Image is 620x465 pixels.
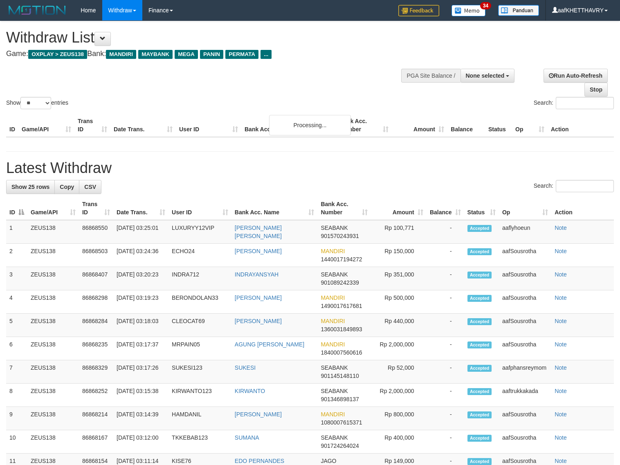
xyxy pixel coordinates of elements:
[555,318,567,324] a: Note
[138,50,173,59] span: MAYBANK
[113,337,168,360] td: [DATE] 03:17:37
[467,225,492,232] span: Accepted
[427,360,464,384] td: -
[113,314,168,337] td: [DATE] 03:18:03
[84,184,96,190] span: CSV
[480,2,491,9] span: 34
[79,314,113,337] td: 86868284
[321,303,362,309] span: Copy 1490017617681 to clipboard
[113,267,168,290] td: [DATE] 03:20:23
[79,267,113,290] td: 86868407
[235,458,284,464] a: EDO PERNANDES
[427,314,464,337] td: -
[321,326,362,332] span: Copy 1360031849893 to clipboard
[498,5,539,16] img: panduan.png
[321,279,359,286] span: Copy 901089242339 to clipboard
[392,114,447,137] th: Amount
[467,272,492,279] span: Accepted
[321,256,362,263] span: Copy 1440017194272 to clipboard
[427,244,464,267] td: -
[106,50,136,59] span: MANDIRI
[461,69,515,83] button: None selected
[11,184,49,190] span: Show 25 rows
[6,407,27,430] td: 9
[321,318,345,324] span: MANDIRI
[464,197,499,220] th: Status: activate to sort column ascending
[555,458,567,464] a: Note
[447,114,485,137] th: Balance
[235,294,282,301] a: [PERSON_NAME]
[512,114,548,137] th: Op
[499,407,551,430] td: aafSousrotha
[235,434,259,441] a: SUMANA
[231,197,318,220] th: Bank Acc. Name: activate to sort column ascending
[499,430,551,454] td: aafSousrotha
[79,220,113,244] td: 86868550
[371,430,426,454] td: Rp 400,000
[467,365,492,372] span: Accepted
[534,97,614,109] label: Search:
[168,337,231,360] td: MRPAIN05
[427,430,464,454] td: -
[371,360,426,384] td: Rp 52,000
[60,184,74,190] span: Copy
[6,4,68,16] img: MOTION_logo.png
[79,407,113,430] td: 86868214
[175,50,198,59] span: MEGA
[6,29,405,46] h1: Withdraw List
[467,388,492,395] span: Accepted
[321,419,362,426] span: Copy 1080007615371 to clipboard
[27,244,79,267] td: ZEUS138
[168,430,231,454] td: TKKEBAB123
[79,360,113,384] td: 86868329
[555,434,567,441] a: Note
[427,384,464,407] td: -
[499,197,551,220] th: Op: activate to sort column ascending
[321,233,359,239] span: Copy 901570243931 to clipboard
[6,314,27,337] td: 5
[499,290,551,314] td: aafSousrotha
[168,267,231,290] td: INDRA712
[27,314,79,337] td: ZEUS138
[427,290,464,314] td: -
[113,384,168,407] td: [DATE] 03:15:38
[200,50,223,59] span: PANIN
[555,271,567,278] a: Note
[79,290,113,314] td: 86868298
[321,443,359,449] span: Copy 901724264024 to clipboard
[79,337,113,360] td: 86868235
[485,114,512,137] th: Status
[113,360,168,384] td: [DATE] 03:17:26
[6,360,27,384] td: 7
[168,290,231,314] td: BERONDOLAN33
[371,197,426,220] th: Amount: activate to sort column ascending
[321,341,345,348] span: MANDIRI
[371,407,426,430] td: Rp 800,000
[321,364,348,371] span: SEABANK
[18,114,74,137] th: Game/API
[113,197,168,220] th: Date Trans.: activate to sort column ascending
[168,314,231,337] td: CLEOCAT69
[467,295,492,302] span: Accepted
[371,267,426,290] td: Rp 351,000
[555,364,567,371] a: Note
[27,197,79,220] th: Game/API: activate to sort column ascending
[6,430,27,454] td: 10
[113,290,168,314] td: [DATE] 03:19:23
[6,290,27,314] td: 4
[261,50,272,59] span: ...
[371,337,426,360] td: Rp 2,000,000
[168,407,231,430] td: HAMDANIL
[321,271,348,278] span: SEABANK
[321,434,348,441] span: SEABANK
[466,72,505,79] span: None selected
[427,267,464,290] td: -
[28,50,87,59] span: OXPLAY > ZEUS138
[555,341,567,348] a: Note
[6,180,55,194] a: Show 25 rows
[336,114,392,137] th: Bank Acc. Number
[321,388,348,394] span: SEABANK
[555,294,567,301] a: Note
[467,341,492,348] span: Accepted
[499,384,551,407] td: aaftrukkakada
